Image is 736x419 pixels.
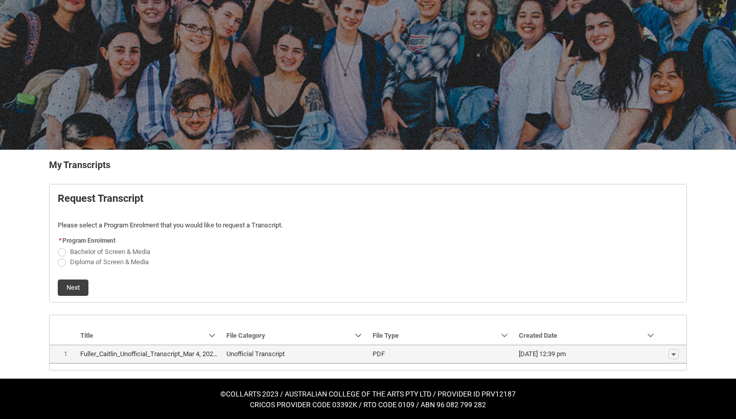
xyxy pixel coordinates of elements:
[49,184,687,302] article: Request_Student_Transcript flow
[70,258,149,266] span: Diploma of Screen & Media
[80,350,228,358] lightning-base-formatted-text: Fuller_Caitlin_Unofficial_Transcript_Mar 4, 2024.pdf
[58,220,678,230] p: Please select a Program Enrolment that you would like to request a Transcript.
[226,350,285,358] lightning-base-formatted-text: Unofficial Transcript
[58,192,144,204] b: Request Transcript
[70,248,150,255] span: Bachelor of Screen & Media
[58,280,88,296] button: Next
[373,350,385,358] lightning-base-formatted-text: PDF
[62,237,116,244] span: Program Enrolment
[519,350,566,358] lightning-formatted-date-time: [DATE] 12:39 pm
[59,237,61,244] abbr: required
[49,159,110,170] b: My Transcripts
